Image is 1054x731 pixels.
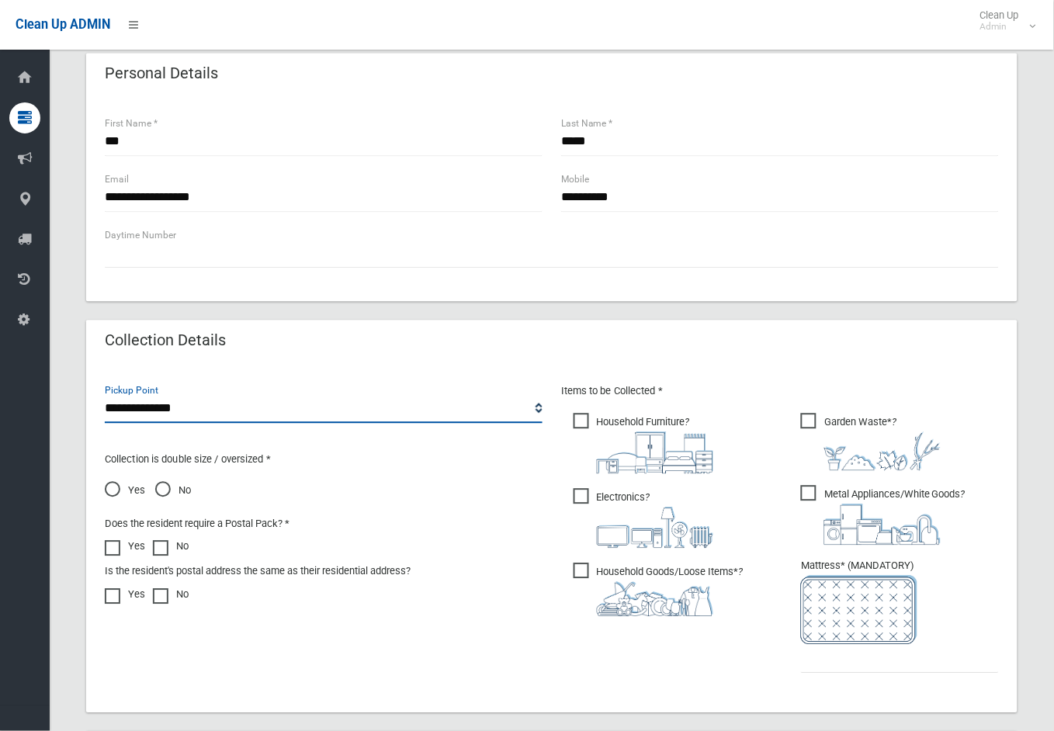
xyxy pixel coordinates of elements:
[105,515,290,534] label: Does the resident require a Postal Pack? *
[86,326,244,356] header: Collection Details
[973,9,1035,33] span: Clean Up
[980,21,1019,33] small: Admin
[801,576,917,645] img: e7408bece873d2c1783593a074e5cb2f.png
[153,586,189,605] label: No
[824,489,966,546] i: ?
[824,417,941,471] i: ?
[801,560,999,645] span: Mattress* (MANDATORY)
[574,489,713,549] span: Electronics
[105,451,543,469] p: Collection is double size / oversized *
[155,482,191,501] span: No
[105,586,145,605] label: Yes
[824,504,941,546] img: 36c1b0289cb1767239cdd3de9e694f19.png
[801,414,941,471] span: Garden Waste*
[597,492,713,549] i: ?
[105,482,145,501] span: Yes
[574,414,713,474] span: Household Furniture
[801,486,966,546] span: Metal Appliances/White Goods
[597,566,744,617] i: ?
[597,582,713,617] img: b13cc3517677393f34c0a387616ef184.png
[597,417,713,474] i: ?
[824,432,941,471] img: 4fd8a5c772b2c999c83690221e5242e0.png
[86,59,237,89] header: Personal Details
[597,508,713,549] img: 394712a680b73dbc3d2a6a3a7ffe5a07.png
[16,17,110,32] span: Clean Up ADMIN
[561,383,999,401] p: Items to be Collected *
[597,432,713,474] img: aa9efdbe659d29b613fca23ba79d85cb.png
[105,563,411,581] label: Is the resident's postal address the same as their residential address?
[574,563,744,617] span: Household Goods/Loose Items*
[105,538,145,556] label: Yes
[153,538,189,556] label: No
